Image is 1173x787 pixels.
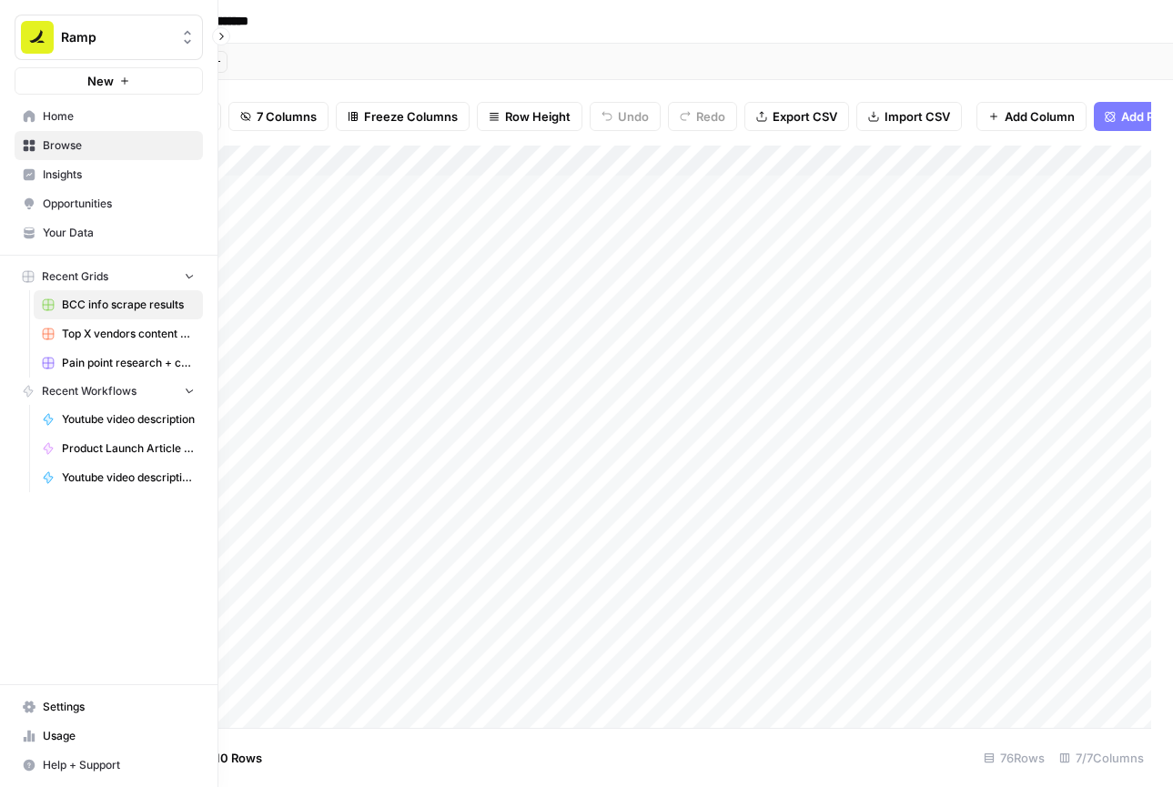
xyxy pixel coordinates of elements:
a: Youtube video descriptions [34,463,203,492]
a: Home [15,102,203,131]
button: Recent Grids [15,263,203,290]
span: Ramp [61,28,171,46]
button: Undo [590,102,661,131]
span: Home [43,108,195,125]
span: Freeze Columns [364,107,458,126]
button: Add Column [976,102,1087,131]
button: Help + Support [15,751,203,780]
span: Opportunities [43,196,195,212]
div: 7/7 Columns [1052,743,1151,772]
span: Top X vendors content generator [62,326,195,342]
a: Insights [15,160,203,189]
span: Pain point research + content generator [62,355,195,371]
a: Product Launch Article Automation [34,434,203,463]
a: BCC info scrape results [34,290,203,319]
button: Workspace: Ramp [15,15,203,60]
span: Add 10 Rows [189,749,262,767]
span: Youtube video description [62,411,195,428]
span: Insights [43,166,195,183]
a: Settings [15,692,203,721]
span: Recent Grids [42,268,108,285]
span: New [87,72,114,90]
div: 76 Rows [976,743,1052,772]
span: Redo [696,107,725,126]
button: Redo [668,102,737,131]
button: Export CSV [744,102,849,131]
a: Your Data [15,218,203,247]
img: Ramp Logo [21,21,54,54]
span: Usage [43,728,195,744]
span: Product Launch Article Automation [62,440,195,457]
button: Row Height [477,102,582,131]
span: Undo [618,107,649,126]
span: Help + Support [43,757,195,773]
a: Usage [15,721,203,751]
span: Add Column [1005,107,1075,126]
button: 7 Columns [228,102,329,131]
button: Recent Workflows [15,378,203,405]
span: Settings [43,699,195,715]
button: Freeze Columns [336,102,470,131]
span: Export CSV [773,107,837,126]
a: Opportunities [15,189,203,218]
button: Import CSV [856,102,962,131]
span: Import CSV [885,107,950,126]
button: New [15,67,203,95]
a: Pain point research + content generator [34,348,203,378]
span: BCC info scrape results [62,297,195,313]
span: Row Height [505,107,571,126]
span: 7 Columns [257,107,317,126]
a: Browse [15,131,203,160]
a: Youtube video description [34,405,203,434]
a: Top X vendors content generator [34,319,203,348]
span: Your Data [43,225,195,241]
span: Recent Workflows [42,383,137,399]
span: Youtube video descriptions [62,469,195,486]
span: Browse [43,137,195,154]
